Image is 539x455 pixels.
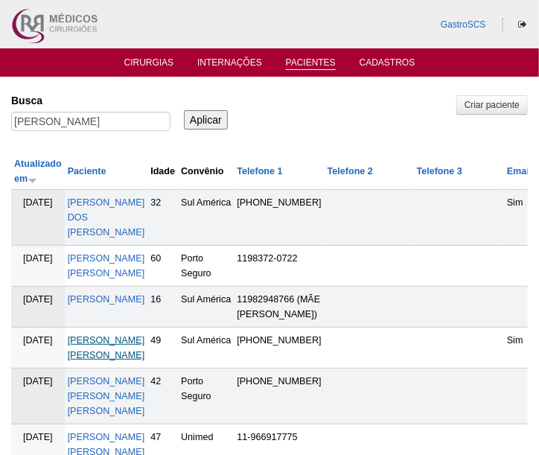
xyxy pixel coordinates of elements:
a: Criar paciente [456,95,528,115]
td: 16 [147,287,178,328]
a: Cirurgias [124,57,174,72]
td: [PHONE_NUMBER] [234,369,324,424]
td: [DATE] [11,369,65,424]
th: Convênio [178,153,234,190]
td: [DATE] [11,287,65,328]
td: 60 [147,246,178,287]
a: Atualizado em [14,159,62,184]
label: Busca [11,93,170,108]
a: [PERSON_NAME] [PERSON_NAME] [68,253,145,279]
td: Porto Seguro [178,246,234,287]
a: Telefone 1 [237,166,282,176]
td: [PHONE_NUMBER] [234,190,324,246]
td: [DATE] [11,190,65,246]
td: [DATE] [11,246,65,287]
input: Digite os termos que você deseja procurar. [11,112,170,131]
td: 1198372-0722 [234,246,324,287]
input: Aplicar [184,110,228,130]
a: [PERSON_NAME] [PERSON_NAME] [PERSON_NAME] [68,376,145,416]
img: ordem crescente [28,175,37,185]
a: Internações [197,57,262,72]
a: Pacientes [286,57,336,70]
td: [PHONE_NUMBER] [234,328,324,369]
a: Paciente [68,166,106,176]
td: Sul América [178,287,234,328]
a: [PERSON_NAME] [68,294,145,305]
a: Telefone 2 [328,166,373,176]
a: Email [507,166,532,176]
td: Porto Seguro [178,369,234,424]
td: Sul América [178,328,234,369]
td: [DATE] [11,328,65,369]
td: Sim [504,190,535,246]
td: Sim [504,328,535,369]
i: Sair [518,20,526,29]
a: [PERSON_NAME] DOS [PERSON_NAME] [68,197,145,238]
td: Sul América [178,190,234,246]
a: GastroSCS [441,19,486,30]
td: 49 [147,328,178,369]
td: 11982948766 (MÃE [PERSON_NAME]) [234,287,324,328]
a: Telefone 3 [417,166,462,176]
th: Idade [147,153,178,190]
td: 42 [147,369,178,424]
a: Cadastros [360,57,415,72]
td: 32 [147,190,178,246]
a: [PERSON_NAME] [PERSON_NAME] [68,335,145,360]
